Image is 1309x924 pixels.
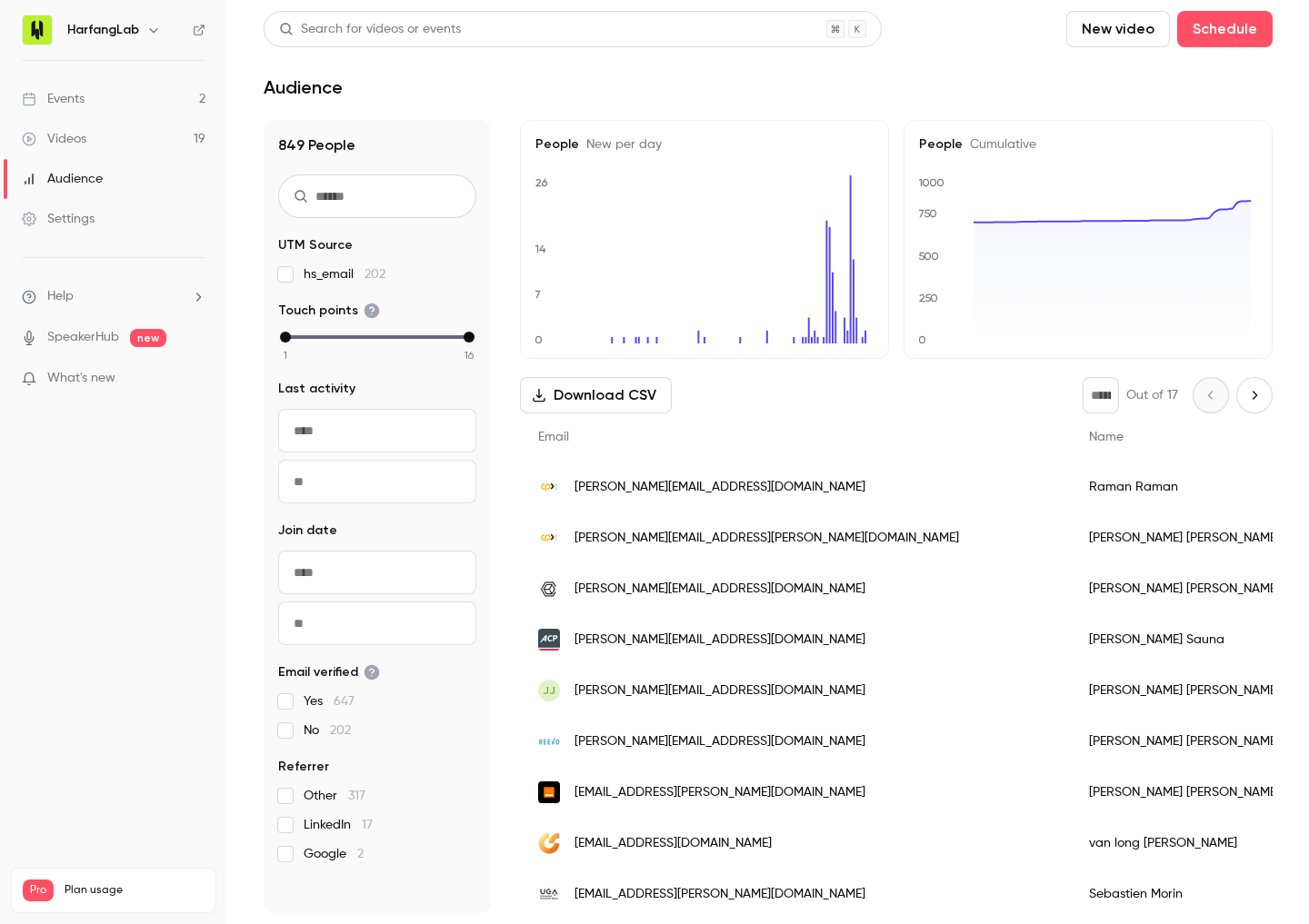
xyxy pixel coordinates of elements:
[1236,377,1273,413] button: Next page
[575,834,772,853] span: [EMAIL_ADDRESS][DOMAIN_NAME]
[1071,512,1298,563] div: [PERSON_NAME] [PERSON_NAME]
[278,663,380,681] span: Email verified
[538,832,560,854] img: ecritel.net
[23,879,54,901] span: Pro
[23,15,52,45] img: HarfangLab
[535,243,546,255] text: 14
[1089,431,1124,443] span: Name
[304,692,355,710] span: Yes
[575,631,865,650] span: [PERSON_NAME][EMAIL_ADDRESS][DOMAIN_NAME]
[348,790,365,802] span: 317
[22,210,95,228] div: Settings
[67,21,139,39] h6: HarfangLab
[465,347,474,363] span: 16
[575,885,865,904] span: [EMAIL_ADDRESS][PERSON_NAME][DOMAIN_NAME]
[464,332,475,343] div: max
[1071,716,1298,767] div: [PERSON_NAME] [PERSON_NAME]
[538,578,560,600] img: cellumation.com
[918,250,939,263] text: 500
[919,292,938,304] text: 250
[579,138,662,151] span: New per day
[47,287,74,306] span: Help
[575,478,865,497] span: [PERSON_NAME][EMAIL_ADDRESS][DOMAIN_NAME]
[184,371,205,387] iframe: Noticeable Trigger
[535,176,548,189] text: 26
[535,288,541,301] text: 7
[535,135,874,154] h5: People
[357,848,364,860] span: 2
[538,781,560,803] img: orange.com
[304,845,364,863] span: Google
[47,328,119,347] a: SpeakerHub
[918,176,944,189] text: 1000
[1071,767,1298,818] div: [PERSON_NAME] [PERSON_NAME]
[304,721,351,740] span: No
[543,682,555,699] span: JJ
[278,522,337,540] span: Join date
[280,332,291,343] div: min
[278,758,329,776] span: Referrer
[264,76,343,98] h1: Audience
[575,732,865,751] span: [PERSON_NAME][EMAIL_ADDRESS][DOMAIN_NAME]
[1071,665,1298,716] div: [PERSON_NAME] [PERSON_NAME]
[520,377,672,413] button: Download CSV
[963,138,1036,151] span: Cumulative
[918,333,926,346] text: 0
[919,135,1257,154] h5: People
[304,787,365,805] span: Other
[278,134,476,156] h1: 849 People
[535,333,543,346] text: 0
[47,369,115,388] span: What's new
[1071,614,1298,665] div: [PERSON_NAME] Sauna
[538,883,560,905] img: univ-grenoble-alpes.fr
[130,329,166,347] span: new
[575,529,959,548] span: [PERSON_NAME][EMAIL_ADDRESS][PERSON_NAME][DOMAIN_NAME]
[330,724,351,737] span: 202
[278,380,355,398] span: Last activity
[304,816,373,834] span: LinkedIn
[65,883,205,898] span: Plan usage
[304,265,385,283] span: hs_email
[278,302,380,320] span: Touch points
[918,207,937,220] text: 750
[1071,563,1298,614] div: [PERSON_NAME] [PERSON_NAME]
[538,629,560,651] img: acp.at
[1071,869,1298,919] div: Sebastien Morin
[22,287,205,306] li: help-dropdown-opener
[362,819,373,831] span: 17
[575,783,865,802] span: [EMAIL_ADDRESS][PERSON_NAME][DOMAIN_NAME]
[22,170,103,188] div: Audience
[278,236,353,254] span: UTM Source
[538,527,560,549] img: cpx.net
[538,730,560,752] img: reevo.fr
[1071,462,1298,512] div: Raman Raman
[1066,11,1170,47] button: New video
[538,431,569,443] span: Email
[365,268,385,281] span: 202
[1177,11,1273,47] button: Schedule
[538,476,560,498] img: cpx.net
[334,695,355,708] span: 647
[1071,818,1298,869] div: van long [PERSON_NAME]
[22,90,85,108] div: Events
[575,580,865,599] span: [PERSON_NAME][EMAIL_ADDRESS][DOMAIN_NAME]
[1126,386,1178,404] p: Out of 17
[279,20,461,39] div: Search for videos or events
[575,681,865,700] span: [PERSON_NAME][EMAIL_ADDRESS][DOMAIN_NAME]
[284,347,287,363] span: 1
[22,130,86,148] div: Videos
